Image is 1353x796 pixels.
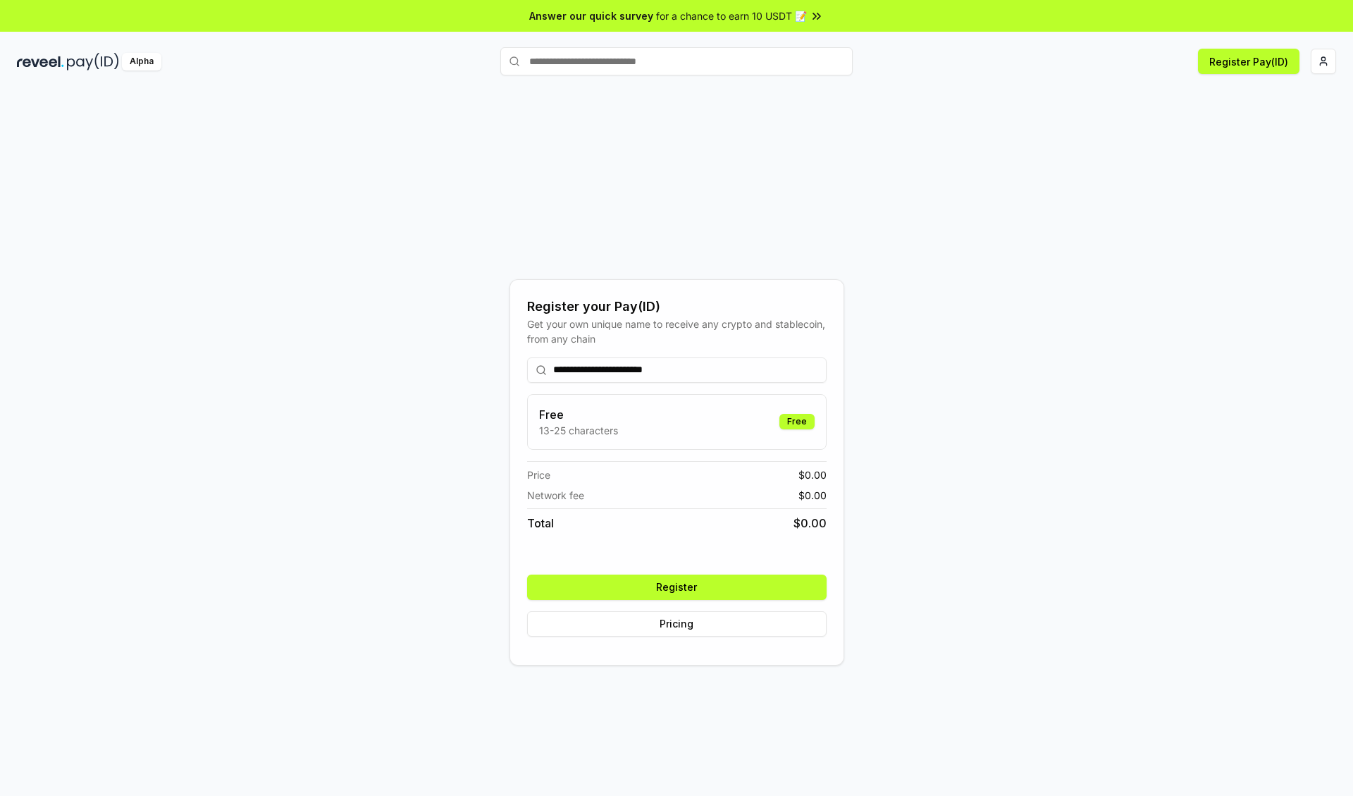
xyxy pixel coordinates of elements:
[539,423,618,438] p: 13-25 characters
[529,8,653,23] span: Answer our quick survey
[527,488,584,503] span: Network fee
[527,575,827,600] button: Register
[779,414,815,429] div: Free
[17,53,64,71] img: reveel_dark
[527,515,554,532] span: Total
[798,488,827,503] span: $ 0.00
[527,611,827,637] button: Pricing
[793,515,827,532] span: $ 0.00
[1198,49,1299,74] button: Register Pay(ID)
[527,297,827,317] div: Register your Pay(ID)
[122,53,161,71] div: Alpha
[656,8,807,23] span: for a chance to earn 10 USDT 📝
[798,467,827,482] span: $ 0.00
[67,53,119,71] img: pay_id
[527,467,550,482] span: Price
[539,406,618,423] h3: Free
[527,317,827,346] div: Get your own unique name to receive any crypto and stablecoin, from any chain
